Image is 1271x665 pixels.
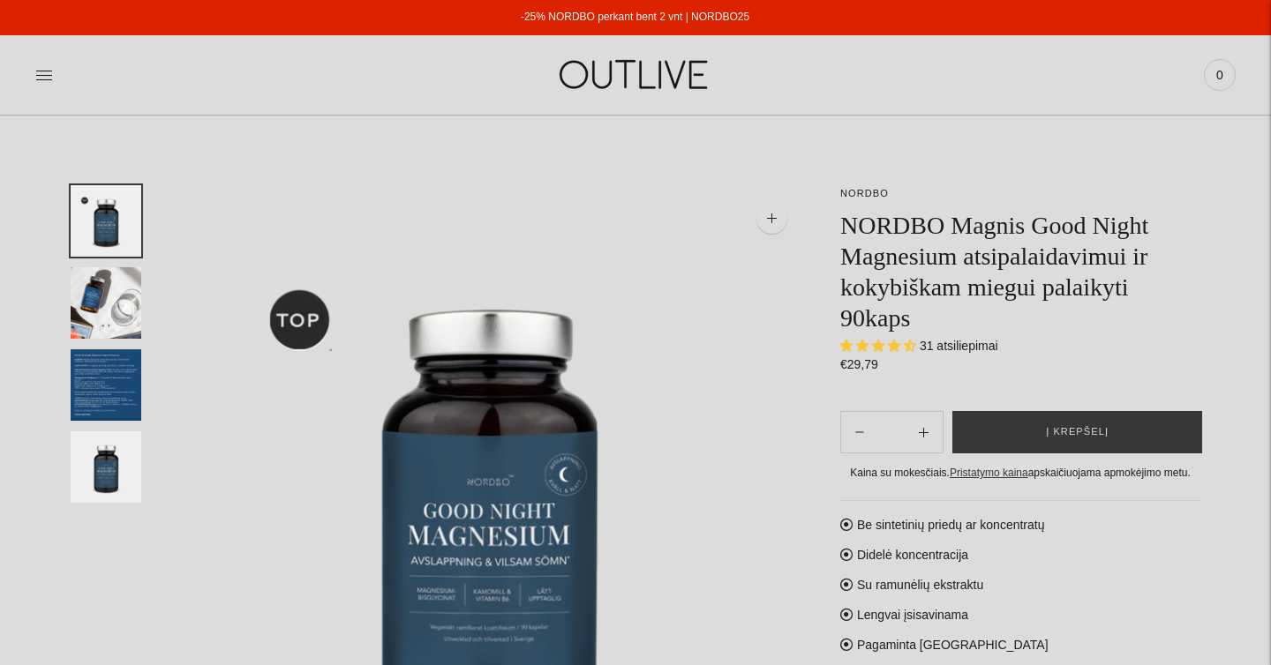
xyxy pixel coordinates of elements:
[71,431,141,503] button: Translation missing: en.general.accessibility.image_thumbail
[878,420,905,445] input: Product quantity
[71,185,141,257] button: Translation missing: en.general.accessibility.image_thumbail
[840,210,1200,333] h1: NORDBO Magnis Good Night Magnesium atsipalaidavimui ir kokybiškam miegui palaikyti 90kaps
[840,188,889,198] a: NORDBO
[841,411,878,453] button: Add product quantity
[952,411,1202,453] button: Į krepšelį
[1204,56,1236,94] a: 0
[950,467,1028,479] a: Pristatymo kaina
[920,339,998,353] span: 31 atsiliepimai
[905,411,943,453] button: Subtract product quantity
[1207,63,1232,87] span: 0
[71,349,141,421] button: Translation missing: en.general.accessibility.image_thumbail
[71,267,141,339] button: Translation missing: en.general.accessibility.image_thumbail
[525,44,746,105] img: OUTLIVE
[521,11,749,23] a: -25% NORDBO perkant bent 2 vnt | NORDBO25
[840,339,920,353] span: 4.71 stars
[840,464,1200,482] div: Kaina su mokesčiais. apskaičiuojama apmokėjimo metu.
[840,357,878,371] span: €29,79
[1046,423,1109,441] span: Į krepšelį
